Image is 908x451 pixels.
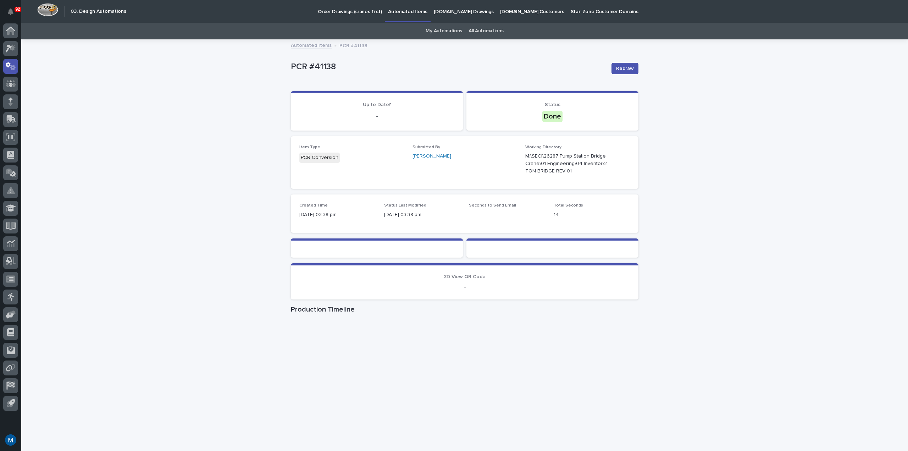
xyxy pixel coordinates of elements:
[363,102,391,107] span: Up to Date?
[384,203,426,208] span: Status Last Modified
[299,112,454,121] p: -
[299,211,376,219] p: [DATE] 03:38 pm
[542,111,563,122] div: Done
[9,9,18,20] div: Notifications92
[3,4,18,19] button: Notifications
[291,317,638,423] iframe: Production Timeline
[16,7,20,12] p: 92
[469,203,516,208] span: Seconds to Send Email
[413,145,440,149] span: Submitted By
[554,203,583,208] span: Total Seconds
[291,41,332,49] a: Automated Items
[3,433,18,447] button: users-avatar
[299,203,328,208] span: Created Time
[291,305,638,314] h1: Production Timeline
[616,65,634,72] span: Redraw
[469,211,545,219] p: -
[413,153,451,160] a: [PERSON_NAME]
[299,282,630,291] p: -
[525,153,613,175] p: M:\SECI\26287 Pump Station Bridge Crane\01 Engineering\04 Inventor\2 TON BRIDGE REV 01
[384,211,460,219] p: [DATE] 03:38 pm
[37,3,58,16] img: Workspace Logo
[469,23,503,39] a: All Automations
[291,62,606,72] p: PCR #41138
[545,102,560,107] span: Status
[554,211,630,219] p: 14
[71,9,126,15] h2: 03. Design Automations
[611,63,638,74] button: Redraw
[299,145,320,149] span: Item Type
[339,41,367,49] p: PCR #41138
[444,274,486,279] span: 3D View QR Code
[525,145,561,149] span: Working Directory
[299,153,340,163] div: PCR Conversion
[426,23,462,39] a: My Automations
